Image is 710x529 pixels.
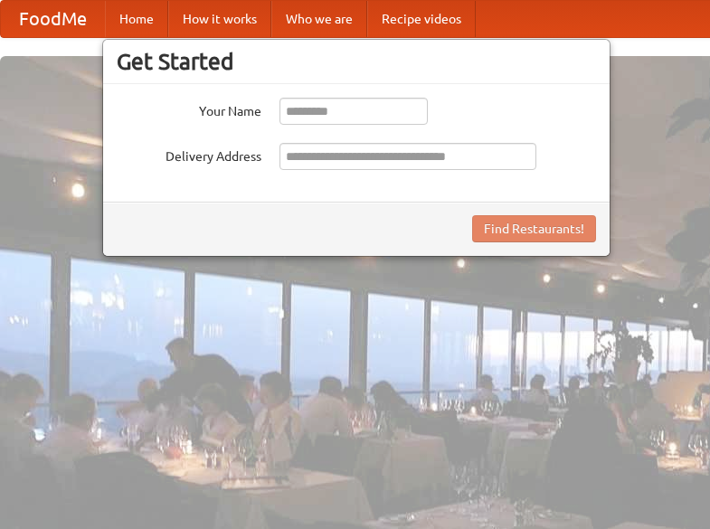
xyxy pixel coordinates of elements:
[1,1,105,37] a: FoodMe
[271,1,367,37] a: Who we are
[117,98,261,120] label: Your Name
[367,1,476,37] a: Recipe videos
[117,143,261,165] label: Delivery Address
[105,1,168,37] a: Home
[117,48,596,75] h3: Get Started
[168,1,271,37] a: How it works
[472,215,596,242] button: Find Restaurants!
